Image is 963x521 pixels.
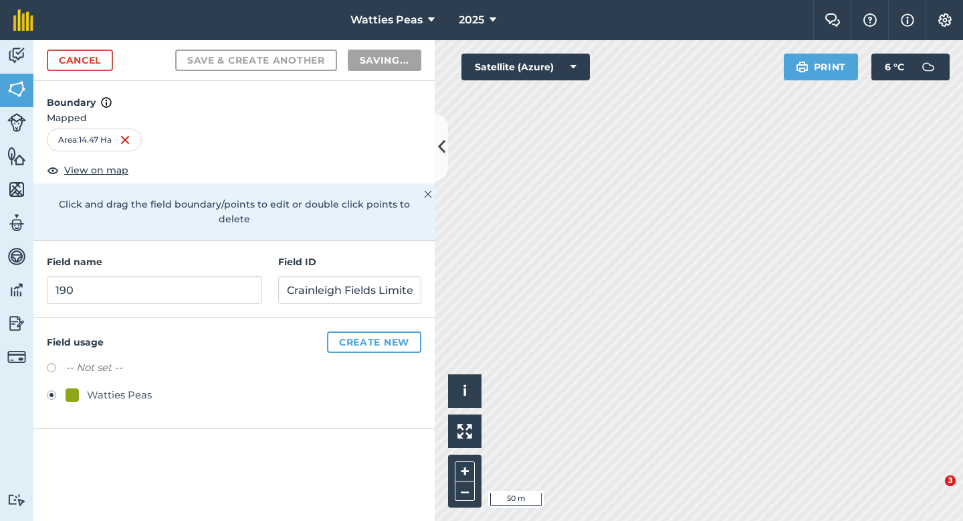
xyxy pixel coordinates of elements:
[885,54,904,80] span: 6 ° C
[7,179,26,200] img: svg+xml;base64,PHN2ZyB4bWxucz0iaHR0cDovL3d3dy53My5vcmcvMjAwMC9zdmciIHdpZHRoPSI1NiIgaGVpZ2h0PSI2MC...
[7,113,26,132] img: svg+xml;base64,PD94bWwgdmVyc2lvbj0iMS4wIiBlbmNvZGluZz0idXRmLTgiPz4KPCEtLSBHZW5lcmF0b3I6IEFkb2JlIE...
[915,54,942,80] img: svg+xml;base64,PD94bWwgdmVyc2lvbj0iMS4wIiBlbmNvZGluZz0idXRmLTgiPz4KPCEtLSBHZW5lcmF0b3I6IEFkb2JlIE...
[461,54,590,80] button: Satellite (Azure)
[918,475,950,508] iframe: Intercom live chat
[825,13,841,27] img: Two speech bubbles overlapping with the left bubble in the forefront
[448,374,481,408] button: i
[7,246,26,267] img: svg+xml;base64,PD94bWwgdmVyc2lvbj0iMS4wIiBlbmNvZGluZz0idXRmLTgiPz4KPCEtLSBHZW5lcmF0b3I6IEFkb2JlIE...
[862,13,878,27] img: A question mark icon
[796,59,809,75] img: svg+xml;base64,PHN2ZyB4bWxucz0iaHR0cDovL3d3dy53My5vcmcvMjAwMC9zdmciIHdpZHRoPSIxOSIgaGVpZ2h0PSIyNC...
[348,50,421,71] button: Saving...
[457,424,472,439] img: Four arrows, one pointing top left, one top right, one bottom right and the last bottom left
[424,186,432,202] img: svg+xml;base64,PHN2ZyB4bWxucz0iaHR0cDovL3d3dy53My5vcmcvMjAwMC9zdmciIHdpZHRoPSIyMiIgaGVpZ2h0PSIzMC...
[7,46,26,66] img: svg+xml;base64,PD94bWwgdmVyc2lvbj0iMS4wIiBlbmNvZGluZz0idXRmLTgiPz4KPCEtLSBHZW5lcmF0b3I6IEFkb2JlIE...
[7,313,26,333] img: svg+xml;base64,PD94bWwgdmVyc2lvbj0iMS4wIiBlbmNvZGluZz0idXRmLTgiPz4KPCEtLSBHZW5lcmF0b3I6IEFkb2JlIE...
[7,348,26,366] img: svg+xml;base64,PD94bWwgdmVyc2lvbj0iMS4wIiBlbmNvZGluZz0idXRmLTgiPz4KPCEtLSBHZW5lcmF0b3I6IEFkb2JlIE...
[350,12,423,28] span: Watties Peas
[33,110,435,125] span: Mapped
[7,79,26,99] img: svg+xml;base64,PHN2ZyB4bWxucz0iaHR0cDovL3d3dy53My5vcmcvMjAwMC9zdmciIHdpZHRoPSI1NiIgaGVpZ2h0PSI2MC...
[47,162,128,178] button: View on map
[278,254,421,269] h4: Field ID
[455,461,475,481] button: +
[945,475,956,486] span: 3
[120,132,130,148] img: svg+xml;base64,PHN2ZyB4bWxucz0iaHR0cDovL3d3dy53My5vcmcvMjAwMC9zdmciIHdpZHRoPSIxNiIgaGVpZ2h0PSIyNC...
[87,387,152,403] div: Watties Peas
[459,12,484,28] span: 2025
[47,129,142,151] div: Area : 14.47 Ha
[327,331,421,353] button: Create new
[47,197,421,227] p: Click and drag the field boundary/points to edit or double click points to delete
[7,213,26,233] img: svg+xml;base64,PD94bWwgdmVyc2lvbj0iMS4wIiBlbmNvZGluZz0idXRmLTgiPz4KPCEtLSBHZW5lcmF0b3I6IEFkb2JlIE...
[47,331,421,353] h4: Field usage
[7,494,26,506] img: svg+xml;base64,PD94bWwgdmVyc2lvbj0iMS4wIiBlbmNvZGluZz0idXRmLTgiPz4KPCEtLSBHZW5lcmF0b3I6IEFkb2JlIE...
[13,9,33,31] img: fieldmargin Logo
[66,360,122,376] label: -- Not set --
[455,481,475,501] button: –
[7,280,26,300] img: svg+xml;base64,PD94bWwgdmVyc2lvbj0iMS4wIiBlbmNvZGluZz0idXRmLTgiPz4KPCEtLSBHZW5lcmF0b3I6IEFkb2JlIE...
[47,162,59,178] img: svg+xml;base64,PHN2ZyB4bWxucz0iaHR0cDovL3d3dy53My5vcmcvMjAwMC9zdmciIHdpZHRoPSIxOCIgaGVpZ2h0PSIyNC...
[784,54,859,80] button: Print
[937,13,953,27] img: A cog icon
[64,163,128,177] span: View on map
[175,50,337,71] button: Save & Create Another
[47,254,262,269] h4: Field name
[463,382,467,399] span: i
[33,81,435,110] h4: Boundary
[101,94,112,110] img: svg+xml;base64,PHN2ZyB4bWxucz0iaHR0cDovL3d3dy53My5vcmcvMjAwMC9zdmciIHdpZHRoPSIxNyIgaGVpZ2h0PSIxNy...
[901,12,914,28] img: svg+xml;base64,PHN2ZyB4bWxucz0iaHR0cDovL3d3dy53My5vcmcvMjAwMC9zdmciIHdpZHRoPSIxNyIgaGVpZ2h0PSIxNy...
[47,50,113,71] a: Cancel
[7,146,26,166] img: svg+xml;base64,PHN2ZyB4bWxucz0iaHR0cDovL3d3dy53My5vcmcvMjAwMC9zdmciIHdpZHRoPSI1NiIgaGVpZ2h0PSI2MC...
[871,54,950,80] button: 6 °C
